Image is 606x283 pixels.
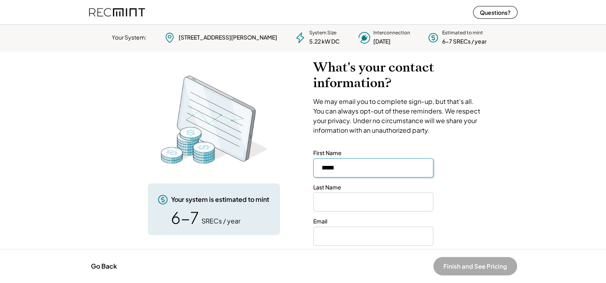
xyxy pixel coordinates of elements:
div: Estimated to mint [442,30,483,36]
div: Last Name [313,183,341,191]
div: We may email you to complete sign-up, but that’s all. You can always opt-out of these reminders. ... [313,97,483,135]
div: [DATE] [373,38,391,46]
img: RecMintArtboard%203%20copy%204.png [150,72,278,167]
button: Questions? [473,6,517,19]
div: SRECs / year [201,217,240,225]
div: Your system is estimated to mint [171,195,269,204]
button: Go Back [89,257,119,275]
div: Email [313,217,327,225]
img: recmint-logotype%403x%20%281%29.jpeg [89,2,145,23]
div: Interconnection [373,30,410,36]
div: 6-7 SRECs / year [442,38,487,46]
div: 5.22 kW DC [309,38,340,46]
div: First Name [313,149,342,157]
div: System Size [309,30,336,36]
div: Your System: [112,34,147,42]
div: [STREET_ADDRESS][PERSON_NAME] [179,34,277,42]
div: 6-7 [171,209,199,225]
h2: What's your contact information? [313,60,483,91]
button: Finish and See Pricing [433,257,517,275]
